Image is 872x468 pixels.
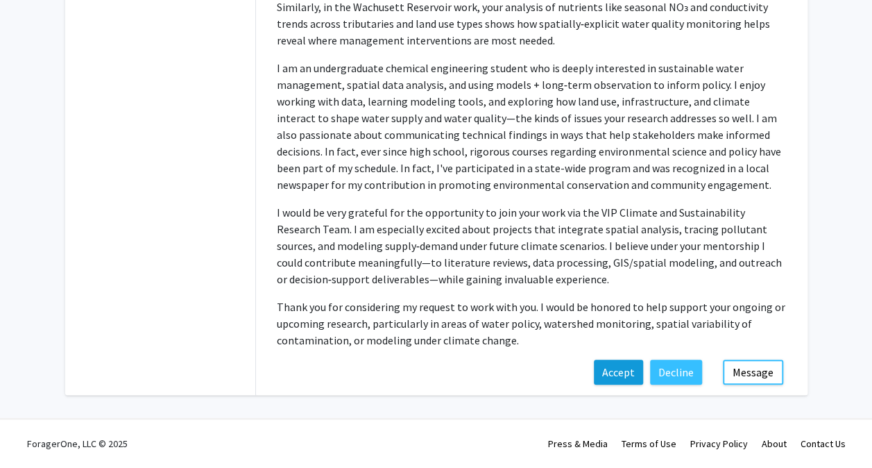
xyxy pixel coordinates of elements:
[622,437,676,450] a: Terms of Use
[10,406,59,458] iframe: Chat
[690,437,748,450] a: Privacy Policy
[801,437,846,450] a: Contact Us
[277,299,787,349] p: Thank you for considering my request to work with you. I would be honored to help support your on...
[762,437,787,450] a: About
[650,360,702,385] button: Decline
[723,360,783,385] button: Message
[277,60,787,193] p: I am an undergraduate chemical engineering student who is deeply interested in sustainable water ...
[27,419,128,468] div: ForagerOne, LLC © 2025
[594,360,643,385] button: Accept
[548,437,608,450] a: Press & Media
[277,204,787,287] p: I would be very grateful for the opportunity to join your work via the VIP Climate and Sustainabi...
